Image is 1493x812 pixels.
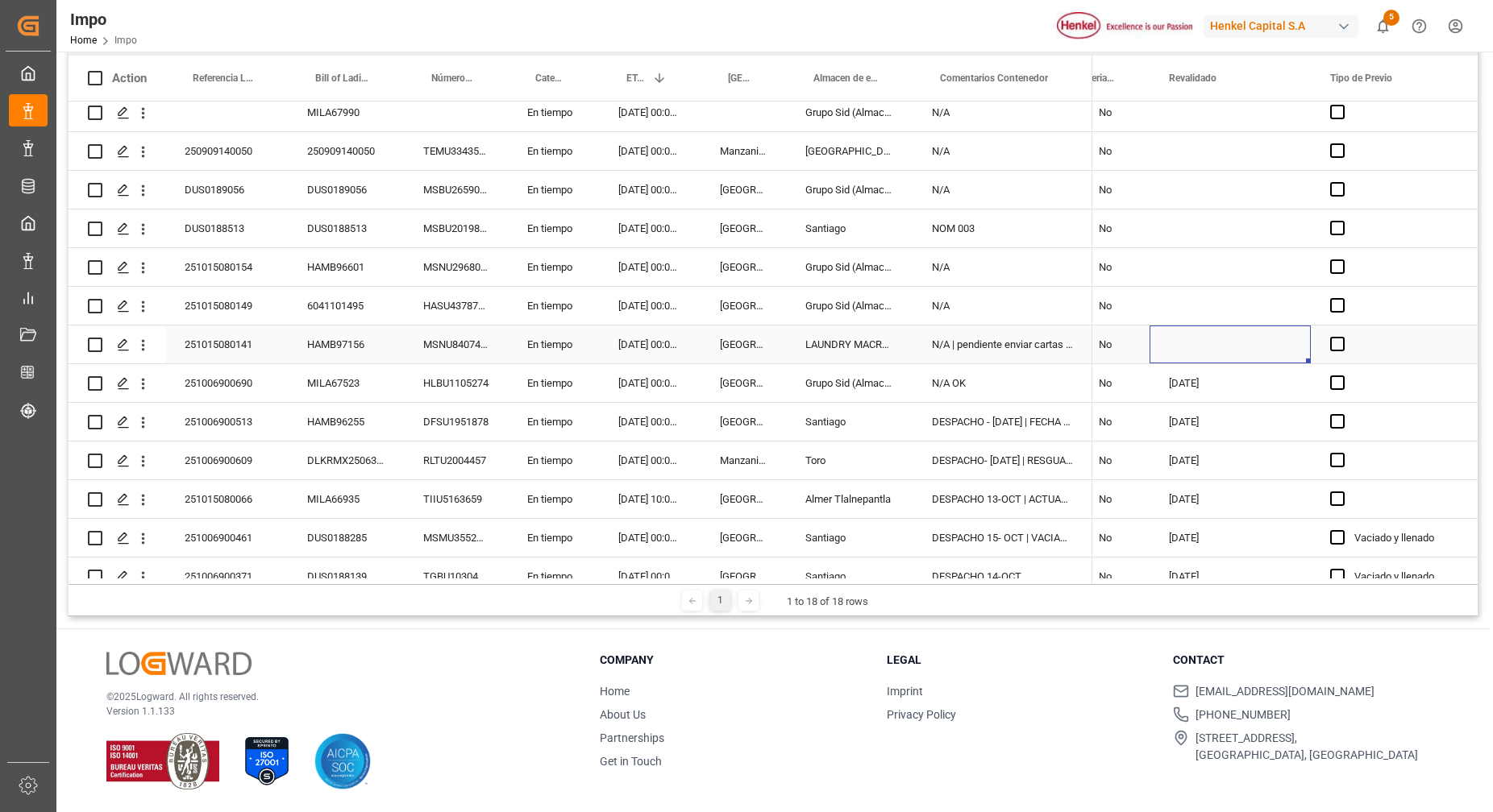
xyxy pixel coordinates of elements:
[1169,72,1216,84] span: Revalidado
[288,93,404,131] div: MILA67990
[1150,441,1311,479] div: [DATE]
[786,557,913,595] div: Santiago
[404,132,508,170] div: TEMU3343539
[701,209,786,247] div: [GEOGRAPHIC_DATA]
[600,731,664,744] a: Partnerships
[1099,326,1130,363] div: No
[69,364,1092,403] div: Press SPACE to select this row.
[728,72,752,84] span: [GEOGRAPHIC_DATA] - Locode
[701,441,786,479] div: Manzanillo
[786,93,913,131] div: Grupo Sid (Almacenaje y Distribucion AVIOR)
[165,480,288,518] div: 251015080066
[599,557,701,595] div: [DATE] 00:00:00
[1204,10,1365,41] button: Henkel Capital S.A
[404,171,508,209] div: MSBU2659068
[165,557,288,595] div: 251006900371
[288,132,404,170] div: 250909140050
[1204,14,1358,38] div: Henkel Capital S.A
[887,652,1154,669] h3: Legal
[165,248,288,286] div: 251015080154
[786,325,913,363] div: LAUNDRY MACRO CEDIS TOLUCA/ ALMACEN DE MATERIA PRIMA
[508,557,599,595] div: En tiempo
[786,248,913,286] div: Grupo Sid (Almacenaje y Distribucion AVIOR)
[1150,557,1311,595] div: [DATE]
[165,287,288,325] div: 251015080149
[599,325,701,363] div: [DATE] 00:00:00
[404,403,508,441] div: DFSU1951878
[1196,683,1374,700] span: [EMAIL_ADDRESS][DOMAIN_NAME]
[165,364,288,402] div: 251006900690
[701,519,786,557] div: [GEOGRAPHIC_DATA]
[165,403,288,441] div: 251006900513
[1150,403,1311,441] div: [DATE]
[508,287,599,325] div: En tiempo
[239,733,295,789] img: ISO 27001 Certification
[1099,404,1130,441] div: No
[600,755,662,768] a: Get in Touch
[600,685,630,698] a: Home
[106,652,252,675] img: Logward Logo
[1150,519,1311,557] div: [DATE]
[1354,520,1453,557] div: Vaciado y llenado
[813,72,879,84] span: Almacen de entrega
[288,209,404,247] div: DUS0188513
[1099,94,1130,131] div: No
[786,403,913,441] div: Santiago
[106,704,559,719] p: Version 1.1.133
[599,441,701,479] div: [DATE] 00:00:00
[288,557,404,595] div: DUS0188139
[165,132,288,170] div: 250909140050
[1099,249,1130,286] div: No
[288,248,404,286] div: HAMB96601
[69,132,1092,171] div: Press SPACE to select this row.
[600,708,646,721] a: About Us
[599,132,701,170] div: [DATE] 00:00:00
[887,685,923,698] a: Imprint
[701,171,786,209] div: [GEOGRAPHIC_DATA]
[913,287,1092,325] div: N/A
[508,248,599,286] div: En tiempo
[404,441,508,479] div: RLTU2004457
[165,325,288,363] div: 251015080141
[1354,558,1453,595] div: Vaciado y llenado
[913,441,1092,479] div: DESPACHO- [DATE] | RESGUARDO EN MTY
[69,441,1092,480] div: Press SPACE to select this row.
[913,132,1092,170] div: N/A
[1099,365,1130,402] div: No
[165,171,288,209] div: DUS0189056
[404,364,508,402] div: HLBU1105274
[626,72,646,84] span: ETA Aduana
[913,480,1092,518] div: DESPACHO 13-OCT | ACTUALIZAR AVISO
[786,364,913,402] div: Grupo Sid (Almacenaje y Distribucion AVIOR)
[913,248,1092,286] div: N/A
[69,519,1092,557] div: Press SPACE to select this row.
[710,590,730,611] div: 1
[1099,133,1130,170] div: No
[69,480,1092,519] div: Press SPACE to select this row.
[69,403,1092,441] div: Press SPACE to select this row.
[701,325,786,363] div: [GEOGRAPHIC_DATA]
[315,72,370,84] span: Bill of Lading Number
[69,287,1092,325] div: Press SPACE to select this row.
[701,557,786,595] div: [GEOGRAPHIC_DATA]
[535,72,565,84] span: Categoría
[913,364,1092,402] div: N/A OK
[599,403,701,441] div: [DATE] 00:00:00
[1057,12,1192,40] img: Henkel%20logo.jpg_1689854090.jpg
[599,248,701,286] div: [DATE] 00:00:00
[314,733,371,789] img: AICPA SOC
[599,287,701,325] div: [DATE] 00:00:00
[69,171,1092,209] div: Press SPACE to select this row.
[786,171,913,209] div: Grupo Sid (Almacenaje y Distribucion AVIOR)
[288,441,404,479] div: DLKRMX2506362
[1365,8,1401,44] button: show 5 new notifications
[1401,8,1437,44] button: Help Center
[787,594,868,610] div: 1 to 18 of 18 rows
[193,72,254,84] span: Referencia Leschaco
[701,480,786,518] div: [GEOGRAPHIC_DATA]
[599,480,701,518] div: [DATE] 10:00:00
